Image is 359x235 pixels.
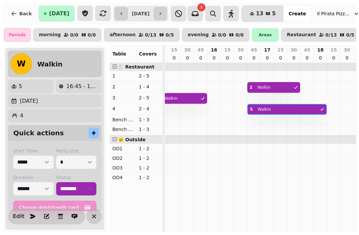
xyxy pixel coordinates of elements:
button: [DATE] [39,6,75,22]
p: 0 / 0 [70,33,78,37]
p: 0 / 13 [325,33,337,37]
p: 16:45 - 18:15 [66,82,99,90]
p: 0 [344,55,350,61]
button: 135 [242,6,284,22]
p: 0 [304,55,310,61]
p: 18 [317,47,323,53]
label: Duration [13,174,54,181]
p: 30 [237,47,244,53]
p: 1 - 4 [139,83,160,90]
button: Create [283,6,311,22]
p: afternoon [110,32,136,38]
p: 0 [198,55,203,61]
p: OD1 [112,145,134,152]
p: 0 [291,55,297,61]
label: Status [56,174,96,181]
p: 0 / 13 [145,33,156,37]
p: Restaurant [287,32,316,38]
p: 0 [185,55,190,61]
h2: Quick actions [13,128,64,138]
p: 0 [238,55,243,61]
label: Start Time [13,148,54,154]
p: 15 [171,47,177,53]
p: 2 - 5 [139,72,160,79]
p: 0 [172,55,177,61]
p: 4 [112,105,134,112]
p: 0 [318,55,323,61]
span: Charge debit/credit card [19,205,83,210]
p: 0 / 0 [88,33,96,37]
p: 17 [264,47,270,53]
p: Walkin [164,96,178,101]
span: [DATE] [49,11,69,16]
p: 1 [112,72,134,79]
p: 0 / 0 [235,33,244,37]
span: Edit [15,214,23,219]
p: 1 - 2 [139,165,160,171]
span: 🌞 Outside [118,137,146,142]
span: W [17,60,26,68]
span: Covers [139,51,157,57]
p: 0 [211,55,217,61]
p: Bench Right [112,126,134,133]
button: evening0/00/0 [182,28,249,42]
p: 0 [225,55,230,61]
button: morning0/00/0 [33,28,101,42]
p: Walkin [257,85,271,90]
p: Bench Left [112,116,134,123]
p: 45 [304,47,310,53]
p: Walkin [258,107,271,112]
p: 45 [251,47,257,53]
p: 45 [197,47,204,53]
span: 13 [256,11,263,16]
p: 15 [224,47,230,53]
p: 0 / 5 [166,33,174,37]
p: 2 [112,83,134,90]
p: morning [39,32,61,38]
button: Edit [12,210,25,223]
p: 0 [265,55,270,61]
p: OD3 [112,165,134,171]
p: 1 - 2 [139,155,160,162]
p: 0 / 5 [346,33,354,37]
button: Charge debit/credit card [13,201,96,214]
span: 🍴 Restaurant [118,64,155,69]
p: 1 - 3 [139,116,160,123]
p: 15 [330,47,337,53]
p: evening [188,32,209,38]
p: 1 - 2 [139,174,160,181]
div: Periods [4,28,31,42]
span: 5 [272,11,276,16]
p: [DATE] [20,97,38,105]
p: 0 [251,55,257,61]
button: Back [5,6,37,22]
p: 0 [331,55,336,61]
p: 4 [20,112,23,120]
span: 1 [200,6,202,9]
span: Table [112,51,126,57]
div: 5 [250,107,253,112]
p: 3 [112,94,134,101]
p: 1 - 2 [139,145,160,152]
p: 15 [277,47,284,53]
p: 16 [211,47,217,53]
p: 30 [291,47,297,53]
div: 2 [250,85,252,90]
p: OD4 [112,174,134,181]
p: 2 - 4 [139,105,160,112]
label: Party size [56,148,96,154]
h2: Walkin [37,59,62,69]
p: 30 [344,47,350,53]
span: Back [19,11,32,16]
p: 2 - 5 [139,94,160,101]
p: 0 [278,55,283,61]
p: 5 [19,82,22,90]
span: Il Pirata Pizzata [317,10,350,17]
p: 30 [184,47,190,53]
span: Create [289,11,306,16]
button: afternoon0/130/5 [104,28,179,42]
p: 1 - 3 [139,126,160,133]
p: OD2 [112,155,134,162]
p: 0 / 0 [218,33,226,37]
div: Areas [252,28,279,42]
